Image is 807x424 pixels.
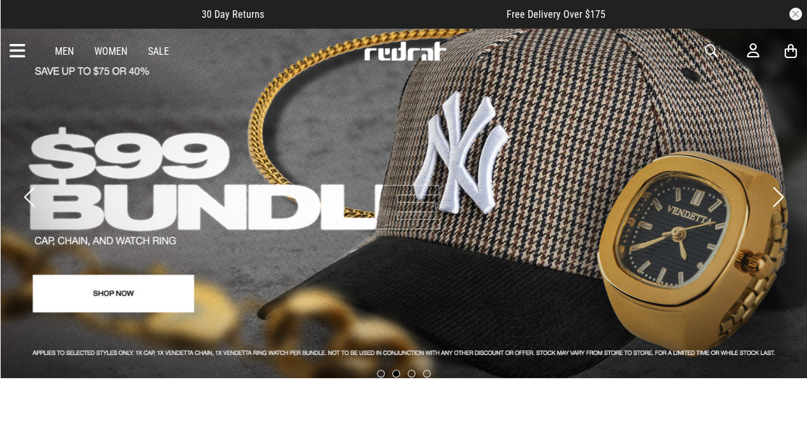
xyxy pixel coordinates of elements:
button: Next slide [769,183,787,211]
span: Free Delivery Over $175 [507,8,605,20]
span: 30 Day Returns [202,8,264,20]
button: Previous slide [20,183,38,211]
button: Open LiveChat chat widget [10,5,48,43]
a: Men [55,45,74,57]
a: Sale [148,45,169,57]
iframe: Customer reviews powered by Trustpilot [290,8,481,20]
img: Redrat logo [363,41,447,61]
a: Women [94,45,128,57]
